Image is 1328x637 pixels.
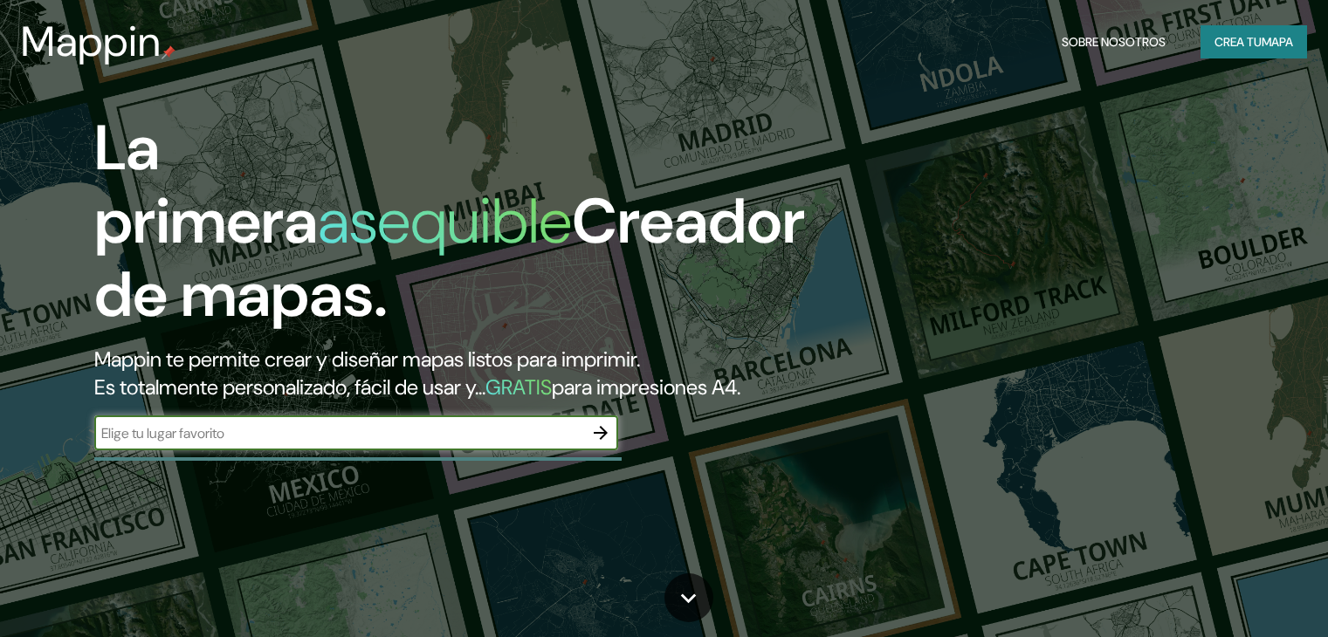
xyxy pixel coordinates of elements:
[21,14,162,69] font: Mappin
[1062,34,1166,50] font: Sobre nosotros
[1214,34,1262,50] font: Crea tu
[318,181,572,262] font: asequible
[94,107,318,262] font: La primera
[94,181,805,335] font: Creador de mapas.
[162,45,175,59] img: pin de mapeo
[94,346,640,373] font: Mappin te permite crear y diseñar mapas listos para imprimir.
[1262,34,1293,50] font: mapa
[1055,25,1173,58] button: Sobre nosotros
[485,373,552,401] font: GRATIS
[94,373,485,401] font: Es totalmente personalizado, fácil de usar y...
[94,423,583,443] input: Elige tu lugar favorito
[552,373,740,401] font: para impresiones A4.
[1201,25,1307,58] button: Crea tumapa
